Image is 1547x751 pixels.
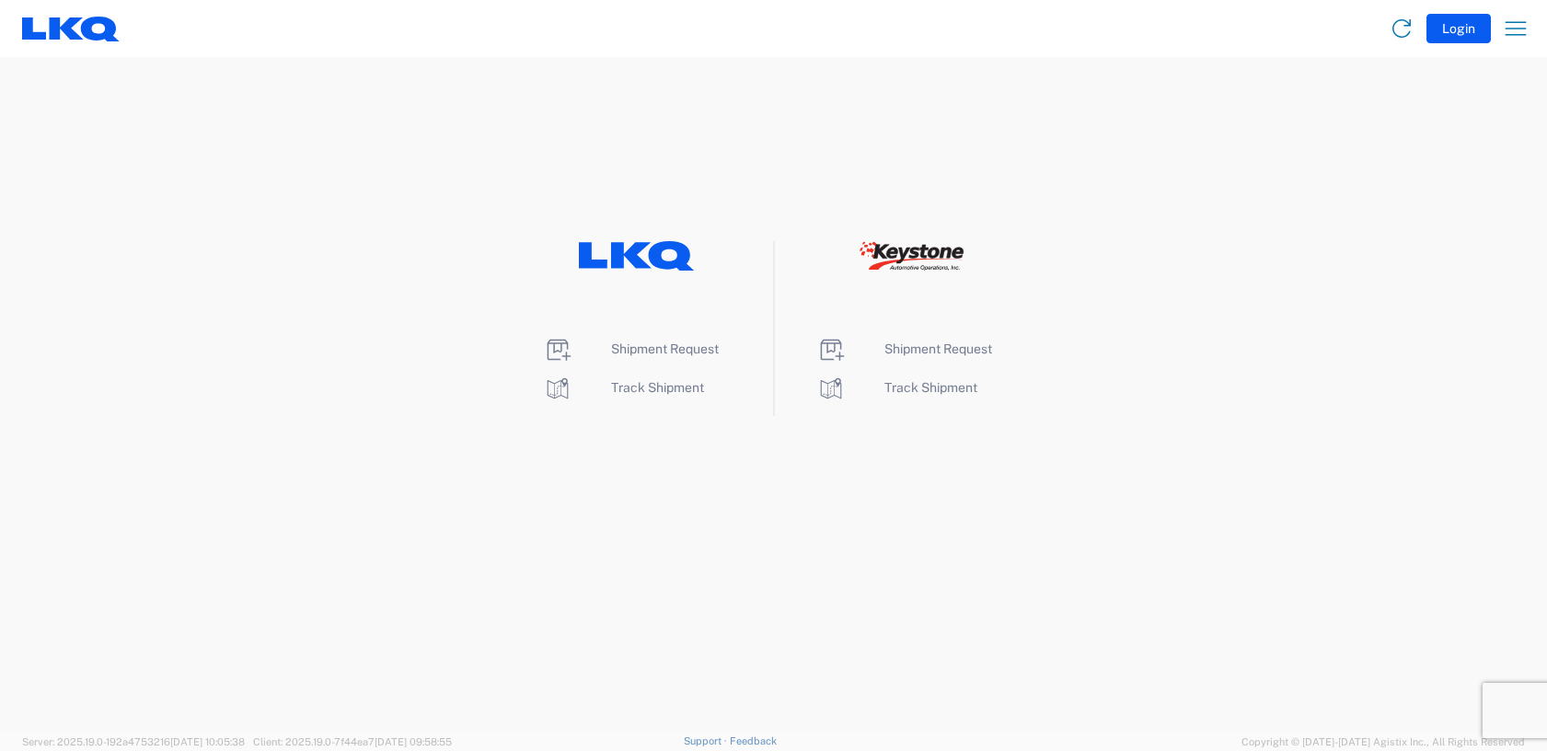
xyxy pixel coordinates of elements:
span: Track Shipment [611,380,704,395]
a: Shipment Request [816,341,992,356]
span: Shipment Request [611,341,719,356]
span: Track Shipment [884,380,977,395]
span: Copyright © [DATE]-[DATE] Agistix Inc., All Rights Reserved [1241,734,1525,750]
span: Shipment Request [884,341,992,356]
span: Server: 2025.19.0-192a4753216 [22,736,245,747]
a: Support [684,735,730,746]
button: Login [1426,14,1491,43]
span: [DATE] 09:58:55 [375,736,452,747]
a: Feedback [730,735,777,746]
span: [DATE] 10:05:38 [170,736,245,747]
span: Client: 2025.19.0-7f44ea7 [253,736,452,747]
a: Shipment Request [543,341,719,356]
a: Track Shipment [816,380,977,395]
a: Track Shipment [543,380,704,395]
